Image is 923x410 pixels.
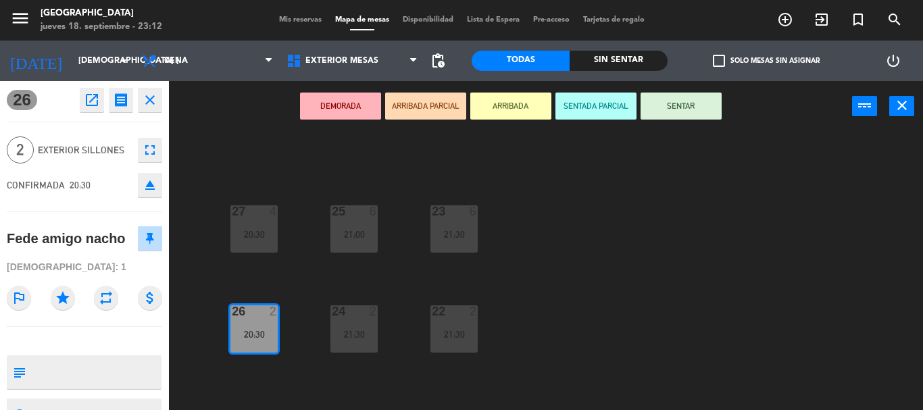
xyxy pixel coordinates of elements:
[142,92,158,108] i: close
[887,11,903,28] i: search
[138,286,162,310] i: attach_money
[41,7,162,20] div: [GEOGRAPHIC_DATA]
[138,138,162,162] button: fullscreen
[472,51,570,71] div: Todas
[460,16,526,24] span: Lista de Espera
[570,51,668,71] div: Sin sentar
[526,16,576,24] span: Pre-acceso
[328,16,396,24] span: Mapa de mesas
[270,205,278,217] div: 4
[51,286,75,310] i: star
[142,177,158,193] i: eject
[230,330,278,339] div: 20:30
[330,330,378,339] div: 21:30
[396,16,460,24] span: Disponibilidad
[300,93,381,120] button: DEMORADA
[80,88,104,112] button: open_in_new
[142,142,158,158] i: fullscreen
[894,97,910,113] i: close
[70,180,91,190] span: 20:30
[713,55,725,67] span: check_box_outline_blank
[109,88,133,112] button: receipt
[138,173,162,197] button: eject
[852,96,877,116] button: power_input
[41,20,162,34] div: jueves 18. septiembre - 23:12
[270,305,278,317] div: 2
[10,8,30,33] button: menu
[857,97,873,113] i: power_input
[576,16,651,24] span: Tarjetas de regalo
[7,286,31,310] i: outlined_flag
[10,8,30,28] i: menu
[94,286,118,310] i: repeat
[330,230,378,239] div: 21:00
[7,180,65,190] span: CONFIRMADA
[113,92,129,108] i: receipt
[305,56,378,66] span: Exterior Mesas
[116,53,132,69] i: arrow_drop_down
[470,93,551,120] button: ARRIBADA
[38,143,131,158] span: Exterior Sillones
[470,205,478,217] div: 6
[850,11,866,28] i: turned_in_not
[370,205,378,217] div: 6
[385,93,466,120] button: ARRIBADA PARCIAL
[7,228,126,250] div: Fede amigo nacho
[7,90,37,110] span: 26
[641,93,722,120] button: SENTAR
[470,305,478,317] div: 2
[885,53,901,69] i: power_settings_new
[430,53,446,69] span: pending_actions
[7,136,34,163] span: 2
[138,88,162,112] button: close
[230,230,278,239] div: 20:30
[814,11,830,28] i: exit_to_app
[713,55,820,67] label: Solo mesas sin asignar
[889,96,914,116] button: close
[11,365,26,380] i: subject
[164,56,188,66] span: Cena
[430,330,478,339] div: 21:30
[7,255,162,279] div: [DEMOGRAPHIC_DATA]: 1
[370,305,378,317] div: 2
[272,16,328,24] span: Mis reservas
[84,92,100,108] i: open_in_new
[430,230,478,239] div: 21:30
[777,11,793,28] i: add_circle_outline
[555,93,637,120] button: SENTADA PARCIAL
